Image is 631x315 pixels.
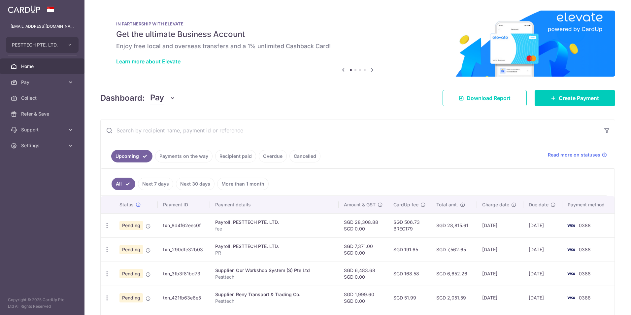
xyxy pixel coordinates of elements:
td: SGD 506.73 BREC179 [388,213,431,237]
td: [DATE] [523,286,562,310]
td: SGD 6,652.26 [431,262,477,286]
p: Pesttech [215,274,333,280]
th: Payment method [562,196,614,213]
td: [DATE] [477,237,523,262]
span: Home [21,63,65,70]
td: [DATE] [477,213,523,237]
td: [DATE] [477,286,523,310]
img: Bank Card [564,222,578,229]
span: Due date [529,201,548,208]
img: Bank Card [564,270,578,278]
input: Search by recipient name, payment id or reference [101,120,599,141]
span: 0388 [579,271,591,276]
th: Payment ID [158,196,210,213]
span: 0388 [579,223,591,228]
a: All [112,178,135,190]
td: SGD 6,483.68 SGD 0.00 [339,262,388,286]
p: Pesttech [215,298,333,304]
a: Cancelled [289,150,320,162]
span: Settings [21,142,65,149]
img: Bank Card [564,246,578,254]
td: SGD 28,815.61 [431,213,477,237]
span: Pending [119,293,143,302]
a: Download Report [443,90,527,106]
h5: Get the ultimate Business Account [116,29,599,40]
span: Pending [119,269,143,278]
span: CardUp fee [393,201,418,208]
td: SGD 7,371.00 SGD 0.00 [339,237,388,262]
td: [DATE] [477,262,523,286]
td: SGD 168.58 [388,262,431,286]
div: Supplier. Our Workshop System (S) Pte Ltd [215,267,333,274]
span: 0388 [579,295,591,300]
td: txn_8d4f62eec0f [158,213,210,237]
button: PESTTECH PTE. LTD. [6,37,79,53]
a: Learn more about Elevate [116,58,181,65]
span: Charge date [482,201,509,208]
div: Payroll. PESTTECH PTE. LTD. [215,219,333,226]
span: Status [119,201,134,208]
td: txn_290dfe32b03 [158,237,210,262]
th: Payment details [210,196,339,213]
span: Amount & GST [344,201,376,208]
div: Supplier. Reny Transport & Trading Co. [215,291,333,298]
p: PR [215,250,333,256]
span: PESTTECH PTE. LTD. [12,42,61,48]
td: [DATE] [523,213,562,237]
a: Recipient paid [215,150,256,162]
button: Pay [150,92,176,104]
a: Upcoming [111,150,152,162]
span: Support [21,126,65,133]
a: Next 7 days [138,178,173,190]
p: fee [215,226,333,232]
a: Next 30 days [176,178,215,190]
span: Create Payment [559,94,599,102]
td: [DATE] [523,262,562,286]
span: Total amt. [436,201,458,208]
span: Pay [21,79,65,86]
h4: Dashboard: [100,92,145,104]
span: Download Report [467,94,511,102]
span: Pending [119,245,143,254]
span: Read more on statuses [548,152,600,158]
td: SGD 51.99 [388,286,431,310]
td: SGD 7,562.65 [431,237,477,262]
span: Refer & Save [21,111,65,117]
a: More than 1 month [217,178,269,190]
a: Create Payment [535,90,615,106]
td: SGD 2,051.59 [431,286,477,310]
a: Overdue [259,150,287,162]
span: Collect [21,95,65,101]
img: Renovation banner [100,11,615,77]
span: Pay [150,92,164,104]
a: Payments on the way [155,150,213,162]
td: SGD 1,999.60 SGD 0.00 [339,286,388,310]
td: txn_3fb3f81bd73 [158,262,210,286]
td: [DATE] [523,237,562,262]
img: CardUp [8,5,40,13]
h6: Enjoy free local and overseas transfers and a 1% unlimited Cashback Card! [116,42,599,50]
td: SGD 28,308.88 SGD 0.00 [339,213,388,237]
p: [EMAIL_ADDRESS][DOMAIN_NAME] [11,23,74,30]
td: SGD 191.65 [388,237,431,262]
div: Payroll. PESTTECH PTE. LTD. [215,243,333,250]
a: Read more on statuses [548,152,607,158]
img: Bank Card [564,294,578,302]
span: 0388 [579,247,591,252]
span: Pending [119,221,143,230]
p: IN PARTNERSHIP WITH ELEVATE [116,21,599,26]
td: txn_421fb63e6e5 [158,286,210,310]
